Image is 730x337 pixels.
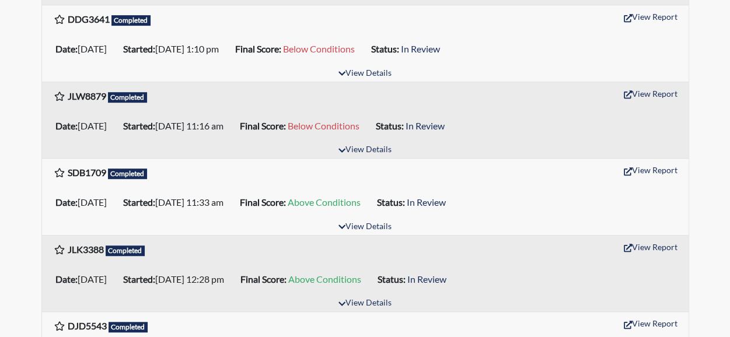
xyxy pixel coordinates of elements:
button: View Report [619,8,683,26]
b: JLK3388 [68,244,104,255]
li: [DATE] [51,193,118,212]
li: [DATE] 11:16 am [118,117,235,135]
b: Started: [123,273,155,285]
button: View Details [333,296,397,311]
b: Started: [123,120,155,131]
button: View Report [619,85,683,103]
span: In Review [406,120,445,131]
li: [DATE] [51,40,118,58]
button: View Details [333,219,397,235]
b: Final Score: [240,120,286,131]
b: Started: [123,43,155,54]
b: Date: [55,273,78,285]
span: Completed [106,245,145,256]
b: SDB1709 [68,167,106,178]
span: Completed [108,169,148,179]
button: View Report [619,238,683,256]
span: In Review [407,273,446,285]
span: Completed [109,322,148,332]
b: Date: [55,120,78,131]
b: Started: [123,196,155,208]
button: View Report [619,161,683,179]
b: Date: [55,43,78,54]
b: Status: [377,196,405,208]
b: Status: [371,43,399,54]
li: [DATE] 1:10 pm [118,40,230,58]
button: View Details [333,66,397,82]
span: Below Conditions [288,120,359,131]
span: Completed [111,15,151,26]
button: View Report [619,314,683,332]
span: Above Conditions [288,273,361,285]
b: Status: [376,120,404,131]
b: Final Score: [240,196,286,208]
li: [DATE] [51,270,118,289]
span: Above Conditions [288,196,361,208]
span: In Review [407,196,446,208]
span: In Review [401,43,440,54]
span: Below Conditions [283,43,355,54]
b: Status: [378,273,406,285]
b: JLW8879 [68,90,106,101]
span: Completed [108,92,148,103]
b: Final Score: [235,43,281,54]
li: [DATE] 11:33 am [118,193,235,212]
li: [DATE] [51,117,118,135]
b: Date: [55,196,78,208]
b: Final Score: [240,273,287,285]
button: View Details [333,142,397,158]
b: DDG3641 [68,13,110,24]
li: [DATE] 12:28 pm [118,270,236,289]
b: DJD5543 [68,320,107,331]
